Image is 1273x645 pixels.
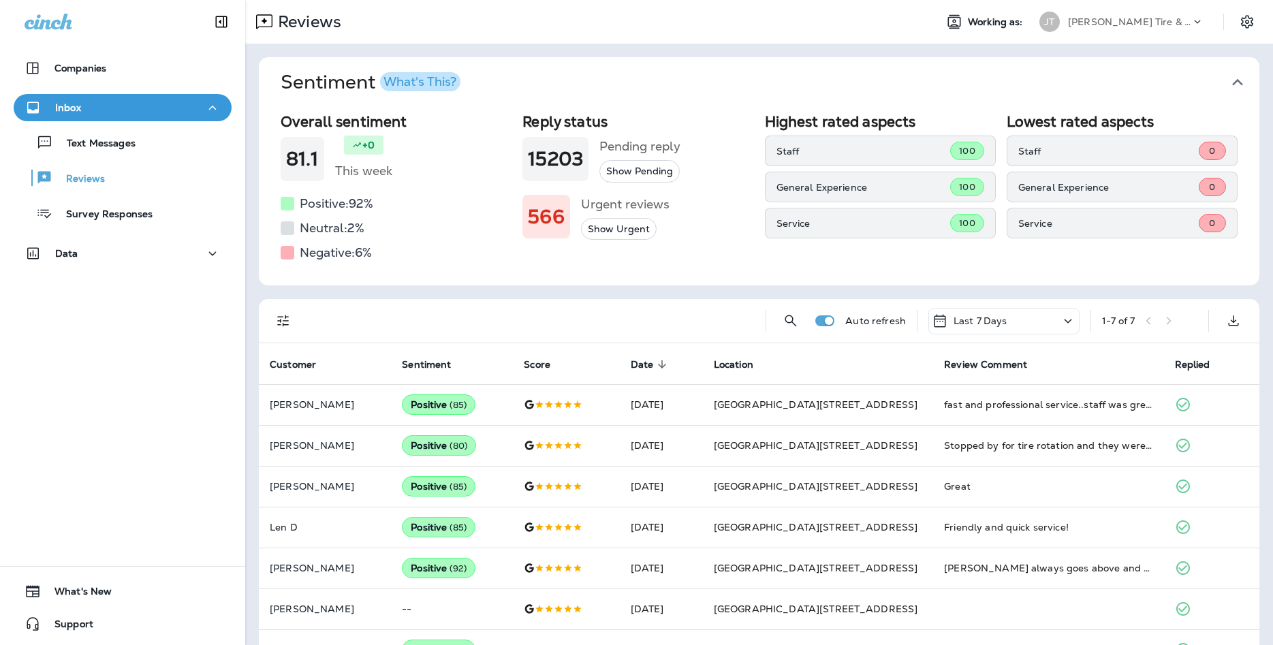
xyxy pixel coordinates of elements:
[270,399,380,410] p: [PERSON_NAME]
[259,108,1259,285] div: SentimentWhat's This?
[450,399,467,411] span: ( 85 )
[41,586,112,602] span: What's New
[270,359,316,371] span: Customer
[281,113,512,130] h2: Overall sentiment
[954,315,1007,326] p: Last 7 Days
[1209,181,1215,193] span: 0
[776,218,951,229] p: Service
[620,466,703,507] td: [DATE]
[270,563,380,573] p: [PERSON_NAME]
[380,72,460,91] button: What's This?
[14,54,232,82] button: Companies
[270,603,380,614] p: [PERSON_NAME]
[270,307,297,334] button: Filters
[714,398,918,411] span: [GEOGRAPHIC_DATA][STREET_ADDRESS]
[272,12,341,32] p: Reviews
[944,561,1152,575] div: Shawn always goes above and beyond for his customers. He’s the reason we keep going back!
[1209,145,1215,157] span: 0
[620,548,703,588] td: [DATE]
[581,218,657,240] button: Show Urgent
[270,440,380,451] p: [PERSON_NAME]
[14,163,232,192] button: Reviews
[776,146,951,157] p: Staff
[714,562,918,574] span: [GEOGRAPHIC_DATA][STREET_ADDRESS]
[52,173,105,186] p: Reviews
[714,358,771,371] span: Location
[1018,146,1199,157] p: Staff
[1018,182,1199,193] p: General Experience
[944,439,1152,452] div: Stopped by for tire rotation and they were right on it. In & out in less than an hour
[402,358,469,371] span: Sentiment
[524,359,550,371] span: Score
[599,160,680,183] button: Show Pending
[631,359,654,371] span: Date
[202,8,240,35] button: Collapse Sidebar
[55,102,81,113] p: Inbox
[620,384,703,425] td: [DATE]
[777,307,804,334] button: Search Reviews
[41,618,93,635] span: Support
[300,242,372,264] h5: Negative: 6 %
[944,359,1027,371] span: Review Comment
[335,160,392,182] h5: This week
[714,480,918,492] span: [GEOGRAPHIC_DATA][STREET_ADDRESS]
[270,522,380,533] p: Len D
[620,588,703,629] td: [DATE]
[402,359,451,371] span: Sentiment
[620,507,703,548] td: [DATE]
[450,522,467,533] span: ( 85 )
[959,145,975,157] span: 100
[53,138,136,151] p: Text Messages
[14,240,232,267] button: Data
[362,138,375,152] p: +0
[522,113,753,130] h2: Reply status
[281,71,460,94] h1: Sentiment
[1018,218,1199,229] p: Service
[402,435,476,456] div: Positive
[300,193,373,215] h5: Positive: 92 %
[776,182,951,193] p: General Experience
[402,558,475,578] div: Positive
[14,610,232,638] button: Support
[270,358,334,371] span: Customer
[450,440,467,452] span: ( 80 )
[14,199,232,227] button: Survey Responses
[1220,307,1247,334] button: Export as CSV
[944,479,1152,493] div: Great
[714,439,918,452] span: [GEOGRAPHIC_DATA][STREET_ADDRESS]
[765,113,996,130] h2: Highest rated aspects
[450,563,467,574] span: ( 92 )
[450,481,467,492] span: ( 85 )
[300,217,364,239] h5: Neutral: 2 %
[402,517,475,537] div: Positive
[402,476,475,497] div: Positive
[1175,359,1210,371] span: Replied
[581,193,670,215] h5: Urgent reviews
[524,358,568,371] span: Score
[944,520,1152,534] div: Friendly and quick service!
[1039,12,1060,32] div: JT
[383,76,456,88] div: What's This?
[14,128,232,157] button: Text Messages
[631,358,672,371] span: Date
[714,603,918,615] span: [GEOGRAPHIC_DATA][STREET_ADDRESS]
[55,248,78,259] p: Data
[968,16,1026,28] span: Working as:
[402,394,475,415] div: Positive
[1007,113,1238,130] h2: Lowest rated aspects
[528,206,564,228] h1: 566
[1068,16,1191,27] p: [PERSON_NAME] Tire & Auto
[959,181,975,193] span: 100
[944,358,1045,371] span: Review Comment
[270,481,380,492] p: [PERSON_NAME]
[1102,315,1135,326] div: 1 - 7 of 7
[54,63,106,74] p: Companies
[1209,217,1215,229] span: 0
[270,57,1270,108] button: SentimentWhat's This?
[620,425,703,466] td: [DATE]
[1235,10,1259,34] button: Settings
[959,217,975,229] span: 100
[599,136,680,157] h5: Pending reply
[1175,358,1228,371] span: Replied
[14,578,232,605] button: What's New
